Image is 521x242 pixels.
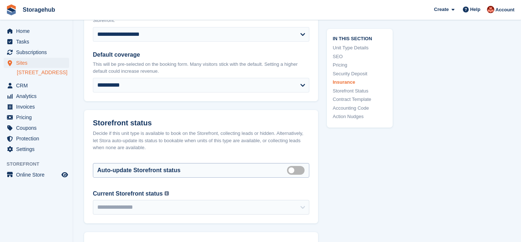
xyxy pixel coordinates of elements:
[16,26,60,36] span: Home
[333,87,387,94] a: Storefront Status
[165,191,169,196] img: icon-info-grey-7440780725fd019a000dd9b08b2336e03edf1995a4989e88bcd33f0948082b44.svg
[4,102,69,112] a: menu
[333,104,387,111] a: Accounting Code
[487,6,494,13] img: Nick
[470,6,480,13] span: Help
[333,70,387,77] a: Security Deposit
[16,144,60,154] span: Settings
[97,166,181,175] label: Auto-update Storefront status
[20,4,58,16] a: Storagehub
[495,6,514,14] span: Account
[93,61,309,75] p: This will be pre-selected on the booking form. Many visitors stick with the default. Setting a hi...
[333,113,387,120] a: Action Nudges
[333,34,387,41] span: In this section
[16,123,60,133] span: Coupons
[4,144,69,154] a: menu
[4,58,69,68] a: menu
[4,47,69,57] a: menu
[4,112,69,122] a: menu
[287,170,307,171] label: Auto manage storefront status
[4,37,69,47] a: menu
[16,133,60,144] span: Protection
[333,96,387,103] a: Contract Template
[16,58,60,68] span: Sites
[16,37,60,47] span: Tasks
[333,61,387,69] a: Pricing
[6,4,17,15] img: stora-icon-8386f47178a22dfd0bd8f6a31ec36ba5ce8667c1dd55bd0f319d3a0aa187defe.svg
[4,80,69,91] a: menu
[93,189,163,198] label: Current Storefront status
[333,79,387,86] a: Insurance
[434,6,449,13] span: Create
[4,123,69,133] a: menu
[333,44,387,52] a: Unit Type Details
[4,133,69,144] a: menu
[4,26,69,36] a: menu
[4,91,69,101] a: menu
[16,102,60,112] span: Invoices
[16,47,60,57] span: Subscriptions
[4,170,69,180] a: menu
[16,112,60,122] span: Pricing
[16,170,60,180] span: Online Store
[16,91,60,101] span: Analytics
[17,69,69,76] a: [STREET_ADDRESS]
[93,119,309,127] h2: Storefront status
[333,53,387,60] a: SEO
[60,170,69,179] a: Preview store
[93,130,309,151] div: Decide if this unit type is available to book on the Storefront, collecting leads or hidden. Alte...
[7,160,73,168] span: Storefront
[16,80,60,91] span: CRM
[93,50,309,59] label: Default coverage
